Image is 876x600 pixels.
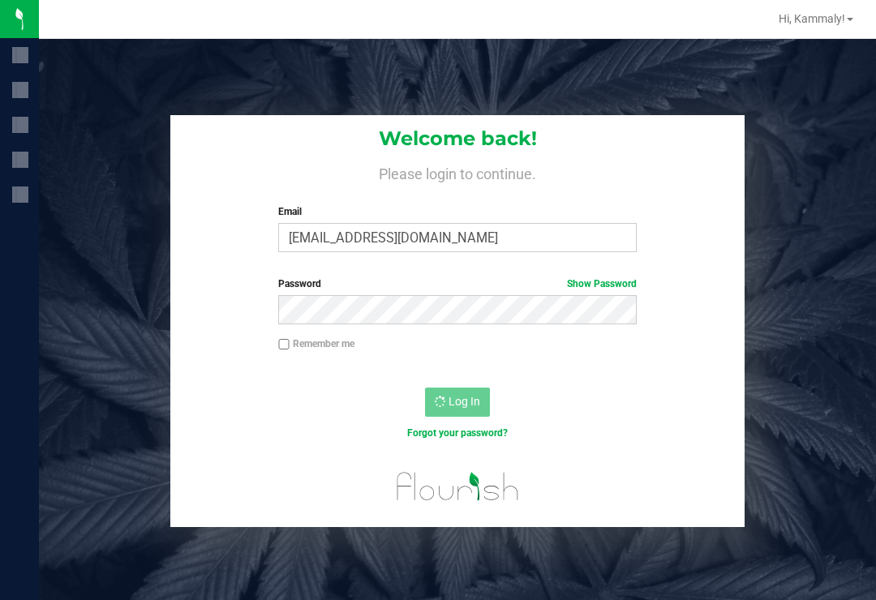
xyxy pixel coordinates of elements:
a: Forgot your password? [407,427,508,439]
a: Show Password [567,278,637,289]
h1: Welcome back! [170,128,745,149]
span: Hi, Kammaly! [779,12,845,25]
input: Remember me [278,339,290,350]
button: Log In [425,388,490,417]
img: flourish_logo.svg [386,457,530,516]
span: Log In [449,395,480,408]
span: Password [278,278,321,289]
h4: Please login to continue. [170,162,745,182]
label: Remember me [278,336,354,351]
label: Email [278,204,637,219]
